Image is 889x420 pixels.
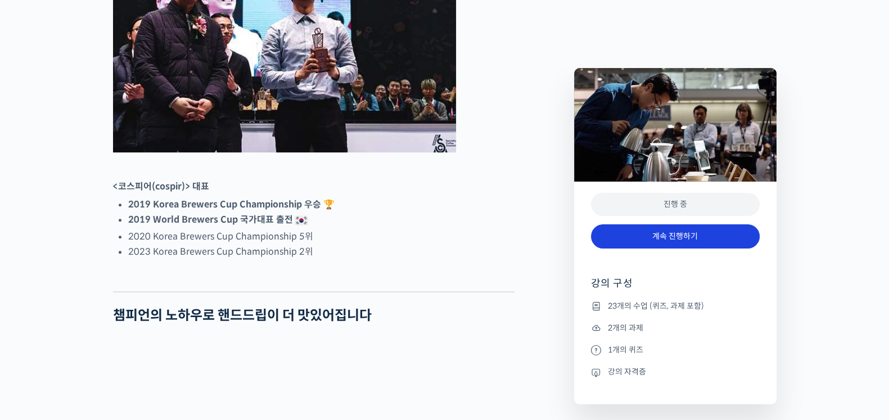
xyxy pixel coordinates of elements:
[74,327,145,355] a: 대화
[103,344,116,353] span: 대화
[591,343,760,356] li: 1개의 퀴즈
[591,224,760,249] a: 계속 진행하기
[3,327,74,355] a: 홈
[591,277,760,299] h4: 강의 구성
[591,193,760,216] div: 진행 중
[591,365,760,379] li: 강의 자격증
[145,327,216,355] a: 설정
[128,229,515,244] li: 2020 Korea Brewers Cup Championship 5위
[113,180,209,192] strong: <코스피어(cospir)> 대표
[128,214,310,225] strong: 2019 World Brewers Cup 국가대표 출전
[591,299,760,313] li: 23개의 수업 (퀴즈, 과제 포함)
[174,344,187,353] span: 설정
[113,307,372,324] strong: 챔피언의 노하우로 핸드드립이 더 맛있어집니다
[128,198,335,210] strong: 2019 Korea Brewers Cup Championship 우승 🏆
[35,344,42,353] span: 홈
[591,321,760,335] li: 2개의 과제
[295,214,308,227] img: 🇰🇷
[128,244,515,259] li: 2023 Korea Brewers Cup Championship 2위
